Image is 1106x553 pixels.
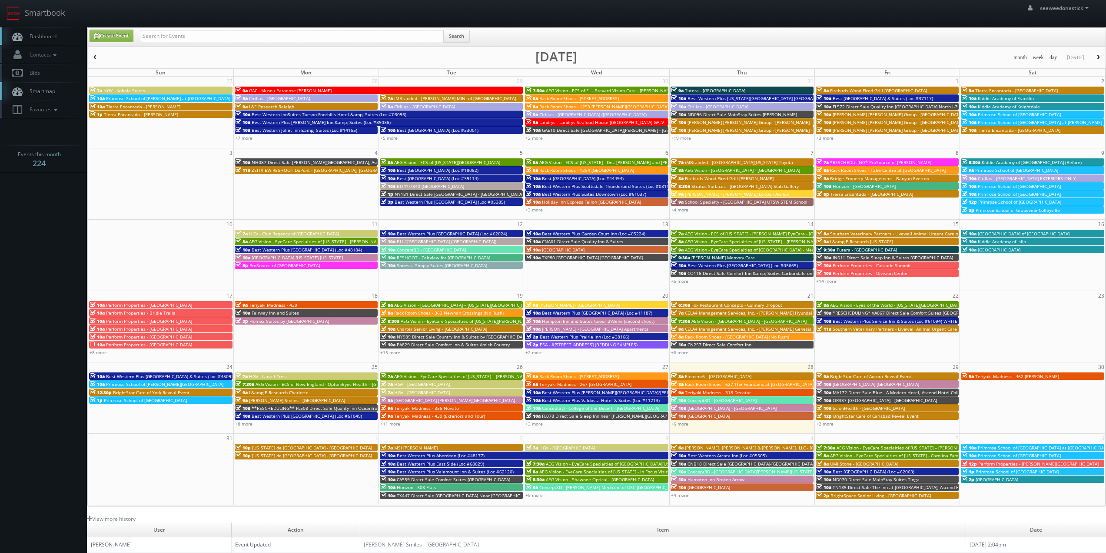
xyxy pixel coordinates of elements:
span: 8:30a [962,159,980,165]
span: ND096 Direct Sale MainStay Suites [PERSON_NAME] [688,111,797,117]
span: 10a [236,255,250,261]
span: Cirillas - [GEOGRAPHIC_DATA] ([GEOGRAPHIC_DATA]) [539,111,647,117]
span: Rack Room Shoes - [STREET_ADDRESS] [539,95,619,101]
span: [GEOGRAPHIC_DATA] [542,247,585,253]
span: 9a [671,87,684,94]
span: Best Western Joliet Inn &amp; Suites (Loc #14155) [252,127,357,133]
span: Rack Room Shoes - 1256 Centre at [GEOGRAPHIC_DATA] [830,167,946,173]
a: +3 more [816,135,834,141]
a: +6 more [671,349,688,355]
span: Best [GEOGRAPHIC_DATA] & Suites (Loc #37117) [833,95,933,101]
span: Best Western Plus Garden Court Inn (Loc #05224) [542,231,645,237]
span: 7a [671,159,684,165]
span: 10a [962,104,976,110]
span: Kiddie Academy of Franklin [978,95,1034,101]
a: +15 more [380,349,400,355]
span: Horizon - [GEOGRAPHIC_DATA] [833,183,896,189]
span: Best Western Plus [GEOGRAPHIC_DATA] (Loc #48184) [252,247,362,253]
span: Perform Properties - Division Center [833,270,908,276]
span: 10a [671,111,686,117]
span: BrightStar Care of Aurora Reveal Event [830,373,911,379]
span: Perform Properties - [GEOGRAPHIC_DATA] [106,326,192,332]
span: 8a [381,310,393,316]
a: Create Event [90,30,133,42]
span: Kiddie Academy of Knightdale [978,104,1040,110]
span: 8a [671,175,684,181]
span: PA829 Direct Sale Comfort Inn & Suites Amish Country [397,342,510,348]
a: +4 more [671,207,688,213]
span: 9a [671,191,684,197]
span: 10a [526,231,541,237]
span: Firebirds Wood Fired Grill [PERSON_NAME] [685,175,774,181]
span: Perform Properties - Cascade Summit [833,262,911,268]
span: 9a [526,119,538,125]
span: Best Western Plus Suites Downtown (Loc #61037) [542,191,646,197]
span: AEG Vision - ECS of [US_STATE] - Drs. [PERSON_NAME] and [PERSON_NAME] [539,159,695,165]
span: [GEOGRAPHIC_DATA] [US_STATE] [US_STATE] [252,255,343,261]
span: 3p [962,207,974,213]
span: 6:30a [671,302,690,308]
span: AEG Vision - [GEOGRAPHIC_DATA] – [US_STATE][GEOGRAPHIC_DATA]. ([GEOGRAPHIC_DATA]) [394,302,581,308]
span: Primrose School of Grapevine-Colleyville [976,207,1060,213]
span: 10a [90,373,105,379]
span: 7:30a [671,318,690,324]
span: 10a [526,326,541,332]
span: AEG Vision - EyeCare Specialties of [US_STATE] - [PERSON_NAME] Eyecare Associates - [PERSON_NAME] [249,238,464,245]
span: 10a [526,238,541,245]
span: 9a [236,302,248,308]
span: Stratus Surfaces - [GEOGRAPHIC_DATA] Slab Gallery [691,183,799,189]
span: 10a [817,310,831,316]
span: 10a [381,231,395,237]
span: Best Western Plus [US_STATE][GEOGRAPHIC_DATA] [GEOGRAPHIC_DATA] (Loc #37096) [688,95,865,101]
span: 10a [962,191,976,197]
span: Perform Properties - Bridle Trails [106,310,175,316]
span: 10a [817,262,831,268]
span: 8a [817,167,829,173]
a: +19 more [671,135,691,141]
span: 10a [962,175,976,181]
span: 7a [381,95,393,101]
span: 10a [526,255,541,261]
span: 8a [671,326,684,332]
span: AEG Vision - EyeCare Specialties of [US_STATE] – [PERSON_NAME] Eye Care [394,373,550,379]
span: 7a [817,159,829,165]
span: 10a [671,262,686,268]
span: Best Western Plus [PERSON_NAME] Inn &amp; Suites (Loc #35036) [252,119,391,125]
span: 10a [90,310,105,316]
span: 1p [90,111,103,117]
span: 10a [817,255,831,261]
span: 2p [526,334,538,340]
span: Perform Properties - [GEOGRAPHIC_DATA] [106,342,192,348]
span: School Specialty - [GEOGRAPHIC_DATA] UTSW STEM School [685,199,807,205]
span: [PERSON_NAME] [PERSON_NAME] Group - [GEOGRAPHIC_DATA] - [STREET_ADDRESS] [833,119,1006,125]
span: 10a [526,191,541,197]
span: 10a [236,111,250,117]
span: 9a [817,238,829,245]
span: 10a [90,302,105,308]
span: Primrose School of [PERSON_NAME][GEOGRAPHIC_DATA] [106,381,223,387]
span: Primrose School of [GEOGRAPHIC_DATA] [978,111,1061,117]
span: Best Western Plus Service Inn & Suites (Loc #61094) WHITE GLOVE [833,318,973,324]
span: Primrose School of [GEOGRAPHIC_DATA] [978,183,1061,189]
span: 10a [526,199,541,205]
span: Primrose School of [PERSON_NAME] at [GEOGRAPHIC_DATA] [106,95,230,101]
span: 7a [236,373,248,379]
span: 10a [671,104,686,110]
span: Perform Properties - [GEOGRAPHIC_DATA] [106,318,192,324]
span: Element6 - [GEOGRAPHIC_DATA] [685,373,751,379]
span: Holiday Inn Express Fallon [GEOGRAPHIC_DATA] [542,199,641,205]
span: 10a [962,95,976,101]
span: Kiddie Academy of [GEOGRAPHIC_DATA] (Before) [982,159,1082,165]
span: 9a [671,199,684,205]
span: 10a [671,270,686,276]
span: Best [GEOGRAPHIC_DATA] (Loc #33001) [397,127,478,133]
span: 10a [90,95,105,101]
span: Tutera - [GEOGRAPHIC_DATA] [837,247,897,253]
span: 10a [381,334,395,340]
span: Tierra Encantada - [PERSON_NAME] [106,104,180,110]
span: ESA - #[STREET_ADDRESS] (BEDDING SAMPLES) [540,342,638,348]
a: +14 more [816,278,836,284]
span: Tierra Encantada - [GEOGRAPHIC_DATA] [830,191,913,197]
span: L&amp;E Research [US_STATE] [830,238,893,245]
span: 9a [381,104,393,110]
